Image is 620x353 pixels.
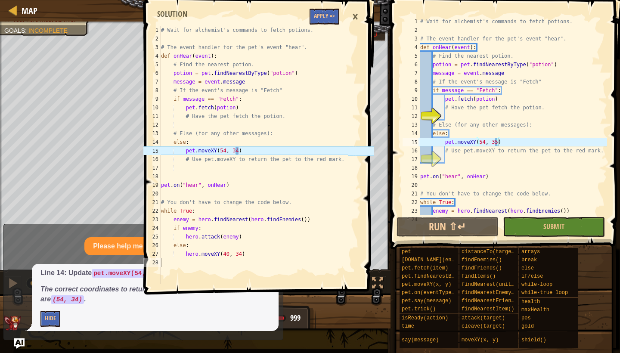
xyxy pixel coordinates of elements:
div: 9 [143,95,161,103]
button: Hide [40,311,60,327]
span: break [521,257,537,263]
div: × [348,7,363,27]
span: pet.trick() [402,306,436,312]
button: Apply => [310,9,339,25]
div: 7 [143,77,161,86]
div: 6 [403,60,420,69]
code: pet.moveXY(54, 35) [92,269,162,278]
div: 17 [143,164,161,172]
div: 23 [143,215,161,224]
div: 27 [143,250,161,258]
div: 12 [143,121,161,129]
div: 2 [143,34,161,43]
button: Submit [503,217,605,237]
em: The correct coordinates to return the pet to the red mark are . [40,285,225,303]
div: 13 [403,121,420,129]
div: 28 [143,258,161,267]
div: 7 [403,69,420,77]
img: AI [4,316,21,331]
span: pet.moveXY(x, y) [402,282,451,288]
div: 9 [403,86,420,95]
div: 5 [403,52,420,60]
span: pet [402,249,411,255]
span: findFriends() [462,265,502,271]
span: findEnemies() [462,257,502,263]
div: 14 [143,138,161,146]
span: moveXY(x, y) [462,337,499,343]
span: pet.fetch(item) [402,265,448,271]
div: 21 [403,189,420,198]
div: 4 [403,43,420,52]
span: while-true loop [521,290,568,296]
span: Submit [543,222,564,231]
span: time [402,323,414,329]
div: 6 [143,69,161,77]
button: Ask AI [14,338,25,349]
span: findNearestItem() [462,306,514,312]
div: 1 [403,17,420,26]
div: 15 [143,146,161,155]
div: 26 [143,241,161,250]
div: 8 [143,86,161,95]
div: 24 [143,224,161,232]
div: 25 [143,232,161,241]
span: findNearestFriend() [462,298,521,304]
span: Map [22,5,37,16]
span: gold [521,323,534,329]
span: arrays [521,249,540,255]
span: attack(target) [462,315,505,321]
div: 10 [403,95,420,103]
div: 10 [143,103,161,112]
div: 15 [403,138,420,146]
span: health [521,299,540,305]
div: 24 [403,215,420,224]
span: findNearest(units) [462,282,518,288]
span: Goals [4,27,25,34]
div: 0 [372,29,381,38]
span: findNearestEnemy() [462,290,518,296]
div: 11 [143,112,161,121]
div: 2 [403,26,420,34]
span: pet.on(eventType, handler) [402,290,482,296]
a: Map [17,5,37,16]
code: (54, 34) [51,295,84,304]
div: 16 [403,146,420,155]
span: else [521,265,534,271]
div: 22 [403,198,420,207]
div: 20 [143,189,161,198]
div: 13 [143,129,161,138]
span: pet.findNearestByType(type) [402,273,485,279]
span: Incomplete [28,27,68,34]
span: : [25,27,28,34]
span: distanceTo(target) [462,249,518,255]
button: Toggle fullscreen [369,276,386,293]
span: isReady(action) [402,315,448,321]
div: 11 [403,103,420,112]
div: 5 [143,60,161,69]
div: Solution [153,9,192,20]
span: cleave(target) [462,323,505,329]
p: Please help me with the next part of my code. [93,242,242,251]
div: 14 [403,129,420,138]
span: say(message) [402,337,439,343]
span: findItems() [462,273,496,279]
div: 1 [143,26,161,34]
div: 20 [403,181,420,189]
button: Run ⇧↵ [397,217,499,237]
div: 19 [143,181,161,189]
span: maxHealth [521,307,549,313]
div: 18 [143,172,161,181]
span: shield() [521,337,546,343]
div: 19 [403,172,420,181]
div: 16 [143,155,161,164]
p: Line 14: Update to [40,268,270,278]
div: 3 [403,34,420,43]
span: while-loop [521,282,552,288]
div: 22 [143,207,161,215]
div: 4 [143,52,161,60]
div: 21 [143,198,161,207]
div: 3 [143,43,161,52]
span: if/else [521,273,543,279]
span: pos [521,315,531,321]
div: 18 [403,164,420,172]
